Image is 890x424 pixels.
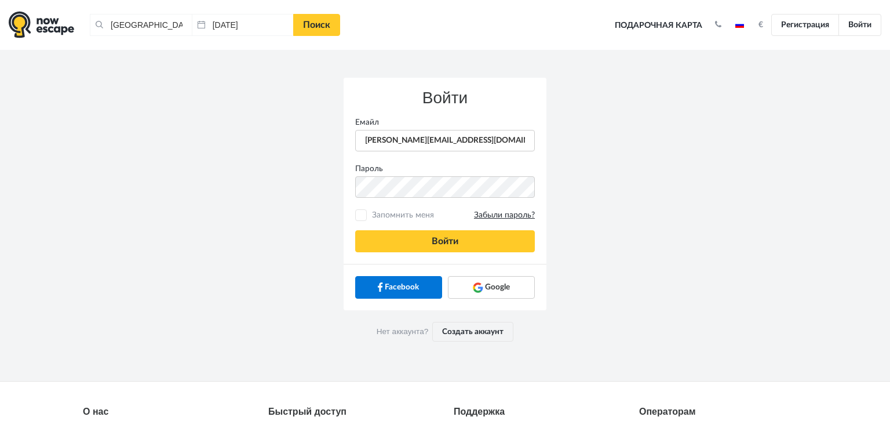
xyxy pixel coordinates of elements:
a: Регистрация [771,14,839,36]
input: Дата [192,14,294,36]
a: Поиск [293,14,340,36]
a: Подарочная карта [611,13,706,38]
label: Пароль [346,163,544,175]
a: Забыли пароль? [474,210,535,221]
a: Google [448,276,535,298]
span: Facebook [385,281,419,293]
input: Запомнить меняЗабыли пароль? [358,212,365,219]
img: ru.jpg [735,22,744,28]
div: Быстрый доступ [268,405,436,419]
div: О нас [83,405,251,419]
strong: € [758,21,763,29]
input: Город или название квеста [90,14,192,36]
a: Facebook [355,276,442,298]
img: logo [9,11,74,38]
button: € [753,19,769,31]
div: Операторам [639,405,807,419]
a: Войти [838,14,881,36]
span: Запомнить меня [369,209,535,221]
span: Google [485,281,510,293]
div: Поддержка [454,405,622,419]
button: Войти [355,230,535,252]
div: Нет аккаунта? [344,310,546,353]
label: Емайл [346,117,544,128]
a: Создать аккаунт [432,322,513,342]
h3: Войти [355,89,535,107]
